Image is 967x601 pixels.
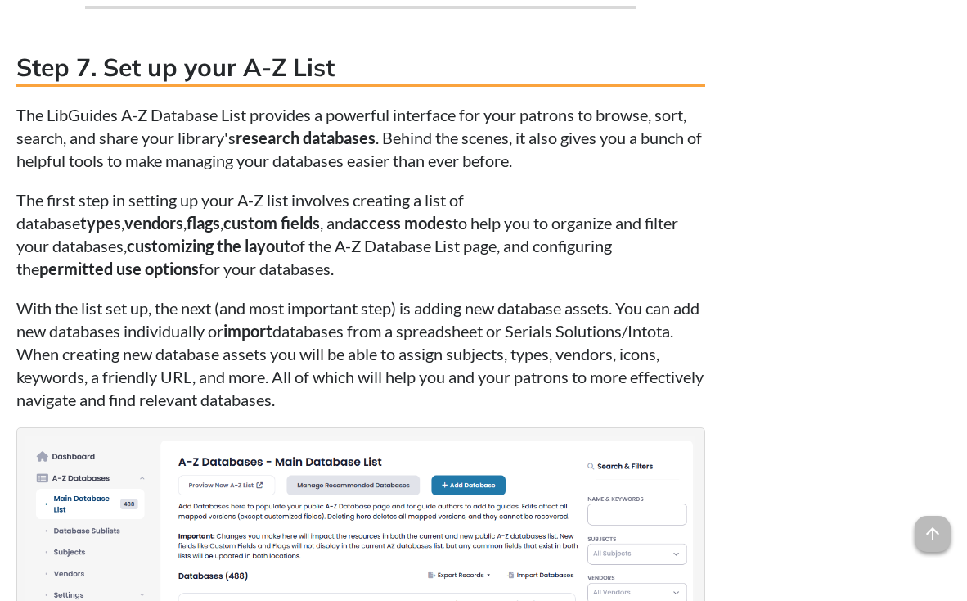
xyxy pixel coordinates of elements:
[16,188,705,280] p: The first step in setting up your A-Z list involves creating a list of database , , , , and to he...
[80,213,121,233] strong: types
[236,128,376,147] strong: research databases
[16,50,705,87] h3: Step 7. Set up your A-Z List
[915,516,951,552] span: arrow_upward
[223,321,272,341] strong: import
[39,259,199,278] strong: permitted use options
[124,213,183,233] strong: vendors
[127,236,290,255] strong: customizing the layout
[353,213,452,233] strong: access modes
[187,213,220,233] strong: flags
[915,517,951,537] a: arrow_upward
[223,213,320,233] strong: custom fields
[16,103,705,172] p: The LibGuides A-Z Database List provides a powerful interface for your patrons to browse, sort, s...
[16,296,705,411] p: With the list set up, the next (and most important step) is adding new database assets. You can a...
